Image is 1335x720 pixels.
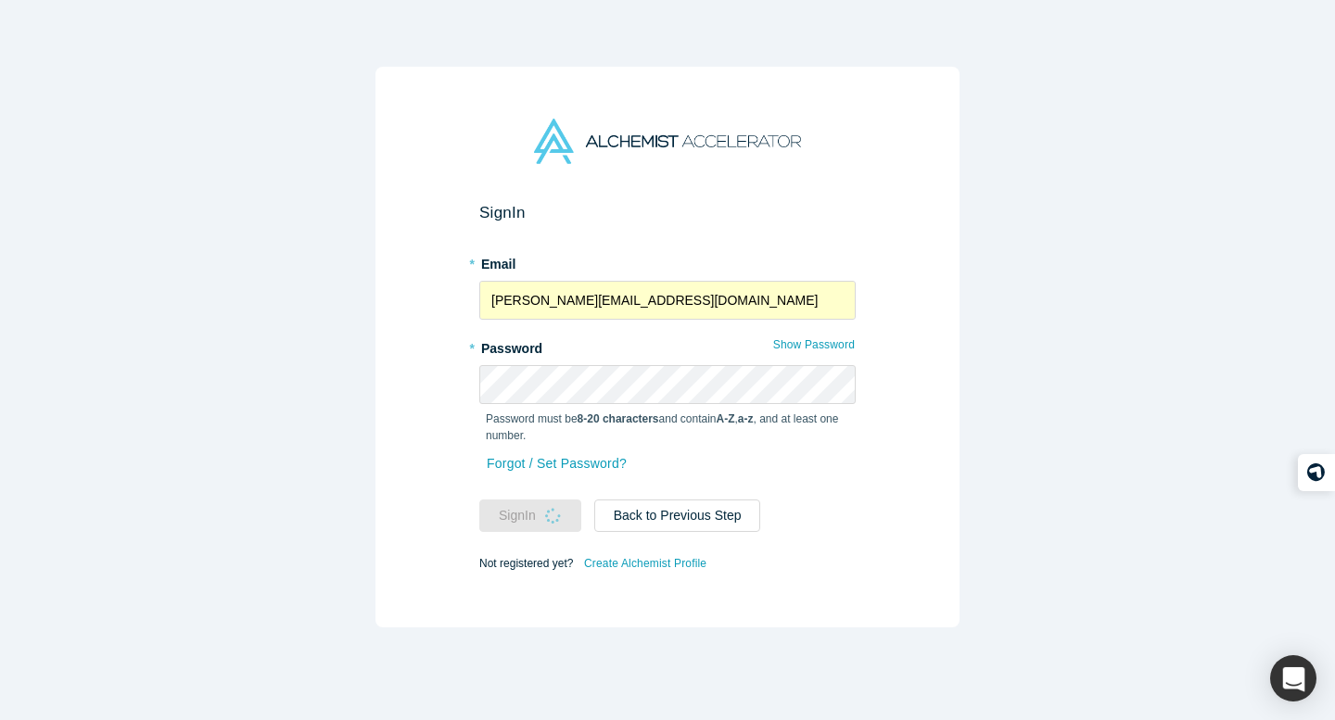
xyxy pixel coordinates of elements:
[479,557,573,570] span: Not registered yet?
[486,411,849,444] p: Password must be and contain , , and at least one number.
[583,551,707,575] a: Create Alchemist Profile
[479,203,856,222] h2: Sign In
[594,499,761,532] button: Back to Previous Step
[479,248,856,274] label: Email
[578,412,659,425] strong: 8-20 characters
[534,119,801,164] img: Alchemist Accelerator Logo
[479,333,856,359] label: Password
[738,412,754,425] strong: a-z
[772,333,856,357] button: Show Password
[479,499,581,532] button: SignIn
[717,412,735,425] strong: A-Z
[486,448,628,480] a: Forgot / Set Password?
